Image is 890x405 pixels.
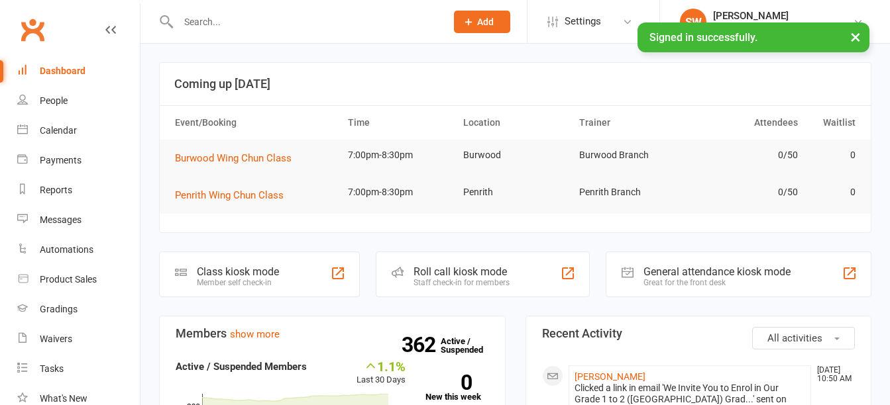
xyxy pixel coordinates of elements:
[844,22,867,51] button: ×
[169,106,342,140] th: Event/Booking
[752,327,855,349] button: All activities
[342,140,457,171] td: 7:00pm-8:30pm
[457,177,573,208] td: Penrith
[767,332,822,344] span: All activities
[17,324,140,354] a: Waivers
[342,177,457,208] td: 7:00pm-8:30pm
[17,265,140,294] a: Product Sales
[689,140,804,171] td: 0/50
[40,214,82,225] div: Messages
[17,235,140,265] a: Automations
[197,265,279,278] div: Class kiosk mode
[174,13,437,31] input: Search...
[414,278,510,287] div: Staff check-in for members
[175,189,284,201] span: Penrith Wing Chun Class
[689,177,804,208] td: 0/50
[230,328,280,340] a: show more
[40,185,72,195] div: Reports
[17,294,140,324] a: Gradings
[414,265,510,278] div: Roll call kiosk mode
[17,86,140,116] a: People
[17,56,140,86] a: Dashboard
[40,244,93,255] div: Automations
[713,10,853,22] div: [PERSON_NAME]
[197,278,279,287] div: Member self check-in
[573,106,689,140] th: Trainer
[16,13,49,46] a: Clubworx
[175,152,292,164] span: Burwood Wing Chun Class
[40,393,87,404] div: What's New
[649,31,757,44] span: Signed in successfully.
[810,366,854,383] time: [DATE] 10:50 AM
[573,140,689,171] td: Burwood Branch
[40,66,85,76] div: Dashboard
[565,7,601,36] span: Settings
[425,373,472,392] strong: 0
[542,327,856,340] h3: Recent Activity
[17,354,140,384] a: Tasks
[441,327,499,364] a: 362Active / Suspended
[680,9,706,35] div: SW
[689,106,804,140] th: Attendees
[40,95,68,106] div: People
[342,106,457,140] th: Time
[40,334,72,344] div: Waivers
[402,335,441,355] strong: 362
[40,304,78,314] div: Gradings
[176,361,307,373] strong: Active / Suspended Members
[804,177,862,208] td: 0
[17,175,140,205] a: Reports
[176,327,489,340] h3: Members
[454,11,510,33] button: Add
[174,77,856,91] h3: Coming up [DATE]
[40,125,77,136] div: Calendar
[573,177,689,208] td: Penrith Branch
[17,205,140,235] a: Messages
[425,375,489,401] a: 0New this week
[357,359,406,387] div: Last 30 Days
[804,106,862,140] th: Waitlist
[713,22,853,34] div: International Wing Chun Academy
[357,359,406,373] div: 1.1%
[40,274,97,285] div: Product Sales
[643,278,791,287] div: Great for the front desk
[17,116,140,146] a: Calendar
[40,363,64,374] div: Tasks
[17,146,140,175] a: Payments
[457,140,573,171] td: Burwood
[40,155,82,165] div: Payments
[175,187,293,203] button: Penrith Wing Chun Class
[477,17,494,27] span: Add
[175,150,301,166] button: Burwood Wing Chun Class
[457,106,573,140] th: Location
[804,140,862,171] td: 0
[575,371,645,382] a: [PERSON_NAME]
[643,265,791,278] div: General attendance kiosk mode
